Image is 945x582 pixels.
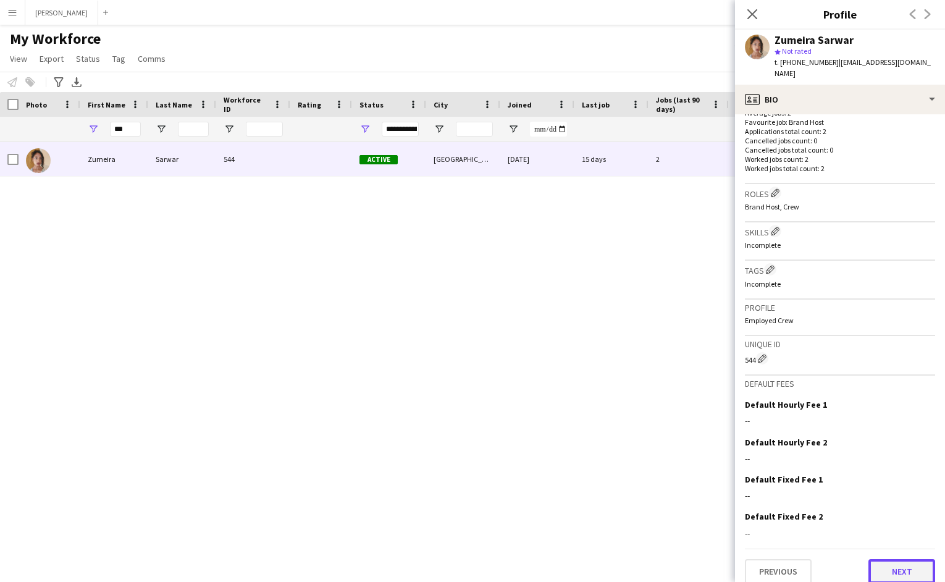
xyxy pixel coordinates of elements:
[745,437,827,448] h3: Default Hourly Fee 2
[26,148,51,173] img: Zumeira Sarwar
[35,51,69,67] a: Export
[138,53,166,64] span: Comms
[40,53,64,64] span: Export
[298,100,321,109] span: Rating
[224,95,268,114] span: Workforce ID
[359,100,384,109] span: Status
[745,145,935,154] p: Cancelled jobs total count: 0
[76,53,100,64] span: Status
[745,474,823,485] h3: Default Fixed Fee 1
[745,415,935,426] div: --
[745,164,935,173] p: Worked jobs total count: 2
[359,155,398,164] span: Active
[246,122,283,137] input: Workforce ID Filter Input
[574,142,649,176] div: 15 days
[649,142,729,176] div: 2
[133,51,170,67] a: Comms
[582,100,610,109] span: Last job
[745,399,827,410] h3: Default Hourly Fee 1
[508,124,519,135] button: Open Filter Menu
[500,142,574,176] div: [DATE]
[530,122,567,137] input: Joined Filter Input
[26,100,47,109] span: Photo
[735,6,945,22] h3: Profile
[745,279,935,289] p: Incomplete
[745,136,935,145] p: Cancelled jobs count: 0
[745,127,935,136] p: Applications total count: 2
[224,124,235,135] button: Open Filter Menu
[745,240,935,250] p: Incomplete
[156,100,192,109] span: Last Name
[745,378,935,389] h3: Default fees
[107,51,130,67] a: Tag
[782,46,812,56] span: Not rated
[51,75,66,90] app-action-btn: Advanced filters
[745,263,935,276] h3: Tags
[25,1,98,25] button: [PERSON_NAME]
[434,124,445,135] button: Open Filter Menu
[735,85,945,114] div: Bio
[745,225,935,238] h3: Skills
[156,124,167,135] button: Open Filter Menu
[148,142,216,176] div: Sarwar
[10,53,27,64] span: View
[745,154,935,164] p: Worked jobs count: 2
[5,51,32,67] a: View
[656,95,707,114] span: Jobs (last 90 days)
[745,339,935,350] h3: Unique ID
[745,202,799,211] span: Brand Host, Crew
[508,100,532,109] span: Joined
[216,142,290,176] div: 544
[745,187,935,200] h3: Roles
[10,30,101,48] span: My Workforce
[69,75,84,90] app-action-btn: Export XLSX
[745,117,935,127] p: Favourite job: Brand Host
[775,57,839,67] span: t. [PHONE_NUMBER]
[112,53,125,64] span: Tag
[745,490,935,501] div: --
[88,100,125,109] span: First Name
[775,35,854,46] div: Zumeira Sarwar
[71,51,105,67] a: Status
[745,528,935,539] div: --
[426,142,500,176] div: [GEOGRAPHIC_DATA]
[110,122,141,137] input: First Name Filter Input
[745,302,935,313] h3: Profile
[775,57,931,78] span: | [EMAIL_ADDRESS][DOMAIN_NAME]
[80,142,148,176] div: Zumeira
[178,122,209,137] input: Last Name Filter Input
[88,124,99,135] button: Open Filter Menu
[745,316,935,325] p: Employed Crew
[359,124,371,135] button: Open Filter Menu
[456,122,493,137] input: City Filter Input
[745,511,823,522] h3: Default Fixed Fee 2
[745,352,935,365] div: 544
[745,453,935,464] div: --
[434,100,448,109] span: City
